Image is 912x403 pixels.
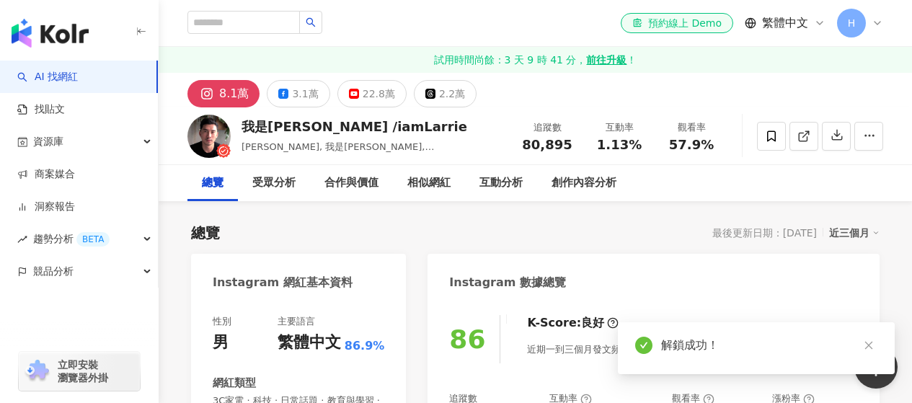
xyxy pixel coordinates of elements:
[12,19,89,48] img: logo
[829,223,880,242] div: 近三個月
[449,324,485,354] div: 86
[58,358,108,384] span: 立即安裝 瀏覽器外掛
[621,13,733,33] a: 預約線上 Demo
[213,275,353,291] div: Instagram 網紅基本資料
[407,174,451,192] div: 相似網紅
[306,17,316,27] span: search
[191,223,220,243] div: 總覽
[345,338,385,354] span: 86.9%
[762,15,808,31] span: 繁體中文
[213,332,229,354] div: 男
[449,275,566,291] div: Instagram 數據總覽
[479,174,523,192] div: 互動分析
[278,332,341,354] div: 繁體中文
[520,120,575,135] div: 追蹤數
[592,120,647,135] div: 互動率
[252,174,296,192] div: 受眾分析
[17,200,75,214] a: 洞察報告
[669,138,714,152] span: 57.9%
[552,174,616,192] div: 創作內容分析
[848,15,856,31] span: H
[159,47,912,73] a: 試用時間尚餘：3 天 9 時 41 分，前往升級！
[23,360,51,383] img: chrome extension
[363,84,395,104] div: 22.8萬
[19,352,140,391] a: chrome extension立即安裝 瀏覽器外掛
[17,70,78,84] a: searchAI 找網紅
[337,80,407,107] button: 22.8萬
[414,80,477,107] button: 2.2萬
[864,340,874,350] span: close
[33,223,110,255] span: 趨勢分析
[527,335,794,363] div: 近期一到三個月發文頻率正常，且漲粉率與互動率高。
[712,227,817,239] div: 最後更新日期：[DATE]
[187,115,231,158] img: KOL Avatar
[661,337,877,354] div: 解鎖成功！
[267,80,329,107] button: 3.1萬
[33,255,74,288] span: 競品分析
[17,102,65,117] a: 找貼文
[202,174,223,192] div: 總覽
[17,234,27,244] span: rise
[664,120,719,135] div: 觀看率
[439,84,465,104] div: 2.2萬
[324,174,378,192] div: 合作與價值
[76,232,110,247] div: BETA
[278,315,315,328] div: 主要語言
[17,167,75,182] a: 商案媒合
[242,141,434,167] span: [PERSON_NAME], 我是[PERSON_NAME], [PERSON_NAME], iamlarrie
[586,53,627,67] strong: 前往升級
[522,137,572,152] span: 80,895
[597,138,642,152] span: 1.13%
[213,376,256,391] div: 網紅類型
[219,84,249,104] div: 8.1萬
[527,315,619,331] div: K-Score :
[292,84,318,104] div: 3.1萬
[187,80,260,107] button: 8.1萬
[213,315,231,328] div: 性別
[33,125,63,158] span: 資源庫
[632,16,722,30] div: 預約線上 Demo
[635,337,652,354] span: check-circle
[581,315,604,331] div: 良好
[242,118,504,136] div: 我是[PERSON_NAME] /iamLarrie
